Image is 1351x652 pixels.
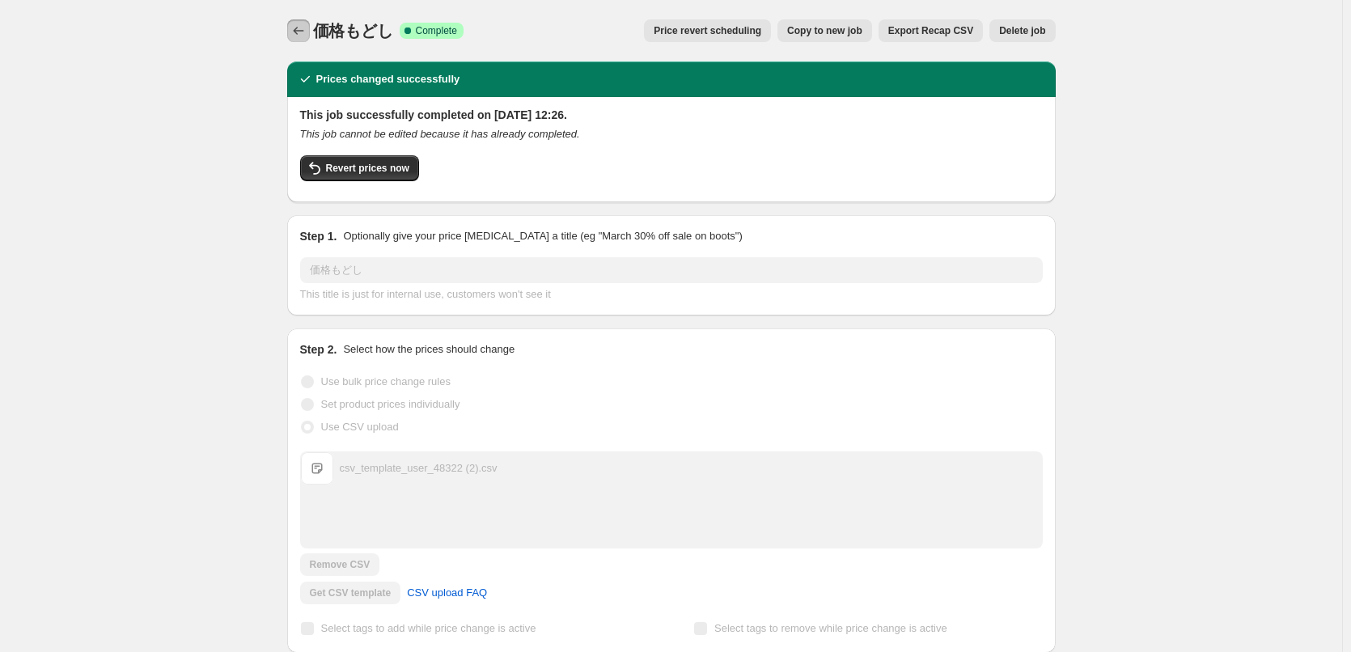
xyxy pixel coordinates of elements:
span: Copy to new job [787,24,862,37]
p: Optionally give your price [MEDICAL_DATA] a title (eg "March 30% off sale on boots") [343,228,742,244]
button: Export Recap CSV [879,19,983,42]
input: 30% off holiday sale [300,257,1043,283]
span: Use bulk price change rules [321,375,451,387]
span: Price revert scheduling [654,24,761,37]
span: 価格もどし [313,22,393,40]
h2: Step 2. [300,341,337,358]
span: Set product prices individually [321,398,460,410]
button: Copy to new job [777,19,872,42]
span: CSV upload FAQ [407,585,487,601]
button: Price change jobs [287,19,310,42]
span: Select tags to remove while price change is active [714,622,947,634]
h2: Prices changed successfully [316,71,460,87]
button: Delete job [989,19,1055,42]
p: Select how the prices should change [343,341,515,358]
span: This title is just for internal use, customers won't see it [300,288,551,300]
span: Select tags to add while price change is active [321,622,536,634]
button: Revert prices now [300,155,419,181]
span: Export Recap CSV [888,24,973,37]
i: This job cannot be edited because it has already completed. [300,128,580,140]
span: Complete [416,24,457,37]
span: Delete job [999,24,1045,37]
h2: This job successfully completed on [DATE] 12:26. [300,107,1043,123]
h2: Step 1. [300,228,337,244]
span: Use CSV upload [321,421,399,433]
a: CSV upload FAQ [397,580,497,606]
button: Price revert scheduling [644,19,771,42]
div: csv_template_user_48322 (2).csv [340,460,498,476]
span: Revert prices now [326,162,409,175]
